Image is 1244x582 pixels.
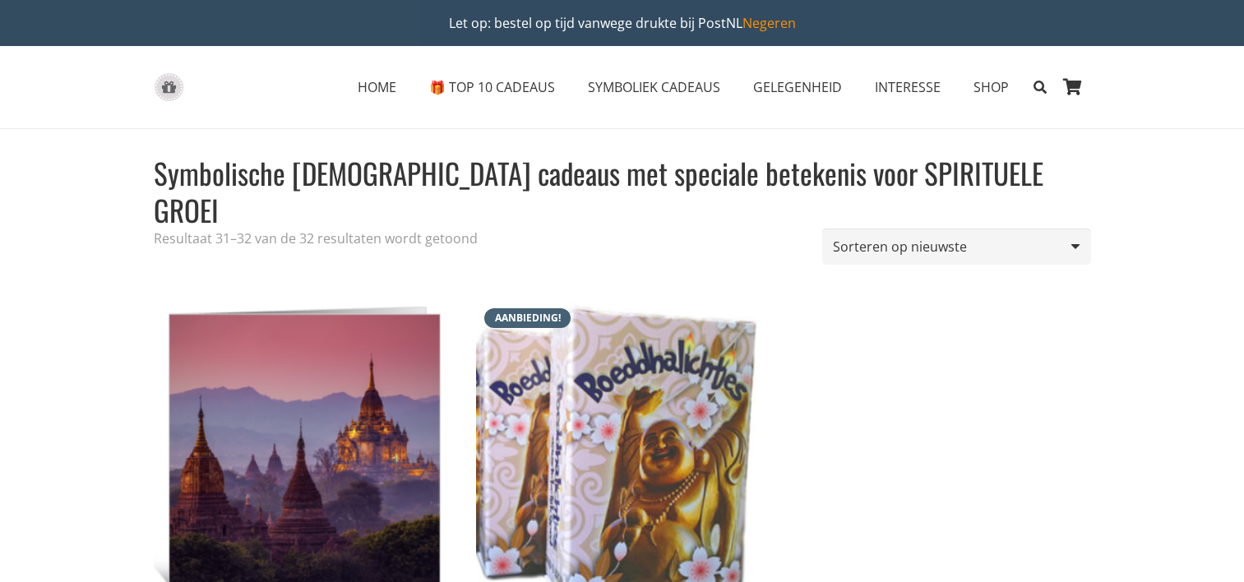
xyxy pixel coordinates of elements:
span: SHOP [973,78,1009,96]
a: 🎁 TOP 10 CADEAUS🎁 TOP 10 CADEAUS Menu [413,67,571,108]
a: Winkelwagen [1055,46,1091,128]
span: SYMBOLIEK CADEAUS [588,78,720,96]
h1: Symbolische [DEMOGRAPHIC_DATA] cadeaus met speciale betekenis voor SPIRITUELE GROEI [154,155,1078,229]
a: GELEGENHEIDGELEGENHEID Menu [737,67,858,108]
a: INTERESSEINTERESSE Menu [858,67,957,108]
select: Winkelbestelling [822,229,1090,266]
p: Resultaat 31–32 van de 32 resultaten wordt getoond [154,229,478,248]
span: HOME [358,78,396,96]
a: Negeren [742,14,796,32]
a: SHOPSHOP Menu [957,67,1025,108]
a: Zoeken [1025,67,1054,108]
a: SYMBOLIEK CADEAUSSYMBOLIEK CADEAUS Menu [571,67,737,108]
span: GELEGENHEID [753,78,842,96]
span: INTERESSE [875,78,941,96]
a: HOMEHOME Menu [341,67,413,108]
span: Aanbieding! [484,308,571,328]
span: 🎁 TOP 10 CADEAUS [429,78,555,96]
a: gift-box-icon-grey-inspirerendwinkelen [154,73,184,102]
